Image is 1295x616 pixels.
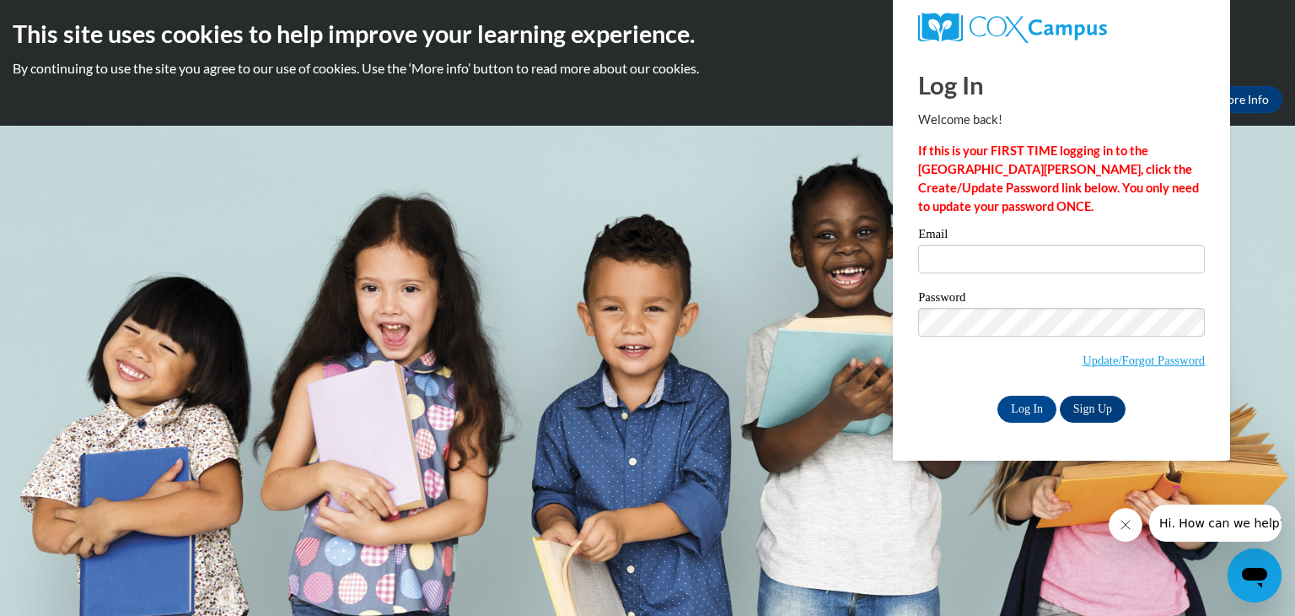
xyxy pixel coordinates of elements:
[997,396,1056,423] input: Log In
[918,68,1205,102] h1: Log In
[13,59,1282,78] p: By continuing to use the site you agree to our use of cookies. Use the ‘More info’ button to read...
[1203,86,1282,113] a: More Info
[1228,548,1282,602] iframe: Button to launch messaging window
[918,291,1205,308] label: Password
[1149,505,1282,542] iframe: Message from company
[918,111,1205,129] p: Welcome back!
[918,13,1107,43] img: COX Campus
[918,13,1205,43] a: COX Campus
[918,228,1205,245] label: Email
[918,143,1199,213] strong: If this is your FIRST TIME logging in to the [GEOGRAPHIC_DATA][PERSON_NAME], click the Create/Upd...
[10,12,137,25] span: Hi. How can we help?
[13,17,1282,51] h2: This site uses cookies to help improve your learning experience.
[1083,354,1205,367] a: Update/Forgot Password
[1060,396,1126,423] a: Sign Up
[1109,508,1142,542] iframe: Close message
